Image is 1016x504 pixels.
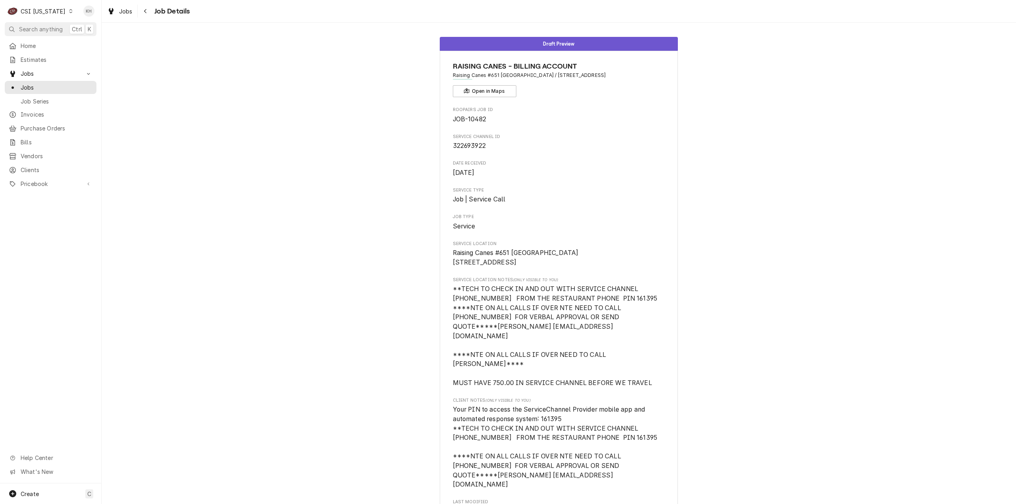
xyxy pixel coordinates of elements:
[440,37,678,51] div: Status
[19,25,63,33] span: Search anything
[21,83,92,92] span: Jobs
[453,285,658,386] span: **TECH TO CHECK IN AND OUT WITH SERVICE CHANNEL [PHONE_NUMBER] FROM THE RESTAURANT PHONE PIN 1613...
[453,107,665,124] div: Roopairs Job ID
[7,6,18,17] div: C
[543,41,574,46] span: Draft Preview
[453,249,579,266] span: Raising Canes #651 [GEOGRAPHIC_DATA] [STREET_ADDRESS]
[453,141,665,151] span: Service Channel ID
[21,110,92,119] span: Invoices
[5,136,96,149] a: Bills
[453,85,516,97] button: Open in Maps
[5,81,96,94] a: Jobs
[485,398,530,402] span: (Only Visible to You)
[5,163,96,176] a: Clients
[21,7,65,15] div: CSI [US_STATE]
[21,152,92,160] span: Vendors
[21,180,81,188] span: Pricebook
[453,222,665,231] span: Job Type
[119,7,133,15] span: Jobs
[453,168,665,178] span: Date Received
[453,284,665,387] span: [object Object]
[453,195,506,203] span: Job | Service Call
[5,67,96,80] a: Go to Jobs
[453,115,665,124] span: Roopairs Job ID
[453,160,665,177] div: Date Received
[453,169,475,176] span: [DATE]
[453,214,665,231] div: Job Type
[21,454,92,462] span: Help Center
[453,214,665,220] span: Job Type
[453,241,665,267] div: Service Location
[453,134,665,151] div: Service Channel ID
[87,490,91,498] span: C
[21,468,92,476] span: What's New
[453,195,665,204] span: Service Type
[453,405,665,489] span: [object Object]
[21,166,92,174] span: Clients
[453,134,665,140] span: Service Channel ID
[5,149,96,163] a: Vendors
[7,6,18,17] div: CSI Kentucky's Avatar
[5,95,96,108] a: Job Series
[5,108,96,121] a: Invoices
[453,397,665,404] span: Client Notes
[5,22,96,36] button: Search anythingCtrlK
[21,491,39,497] span: Create
[5,451,96,464] a: Go to Help Center
[83,6,94,17] div: KH
[21,56,92,64] span: Estimates
[453,187,665,204] div: Service Type
[453,241,665,247] span: Service Location
[104,5,136,18] a: Jobs
[453,72,665,79] span: Address
[83,6,94,17] div: Kelsey Hetlage's Avatar
[513,278,558,282] span: (Only Visible to You)
[453,61,665,72] span: Name
[453,187,665,194] span: Service Type
[21,69,81,78] span: Jobs
[453,277,665,387] div: [object Object]
[453,107,665,113] span: Roopairs Job ID
[21,97,92,105] span: Job Series
[453,222,475,230] span: Service
[88,25,91,33] span: K
[21,124,92,132] span: Purchase Orders
[5,122,96,135] a: Purchase Orders
[5,465,96,478] a: Go to What's New
[453,142,486,149] span: 322693922
[5,177,96,190] a: Go to Pricebook
[5,53,96,66] a: Estimates
[453,248,665,267] span: Service Location
[453,397,665,489] div: [object Object]
[139,5,152,17] button: Navigate back
[453,61,665,97] div: Client Information
[5,39,96,52] a: Home
[453,406,658,488] span: Your PIN to access the ServiceChannel Provider mobile app and automated response system: 161395 *...
[21,42,92,50] span: Home
[72,25,82,33] span: Ctrl
[152,6,190,17] span: Job Details
[453,160,665,167] span: Date Received
[453,277,665,283] span: Service Location Notes
[21,138,92,146] span: Bills
[453,115,486,123] span: JOB-10482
